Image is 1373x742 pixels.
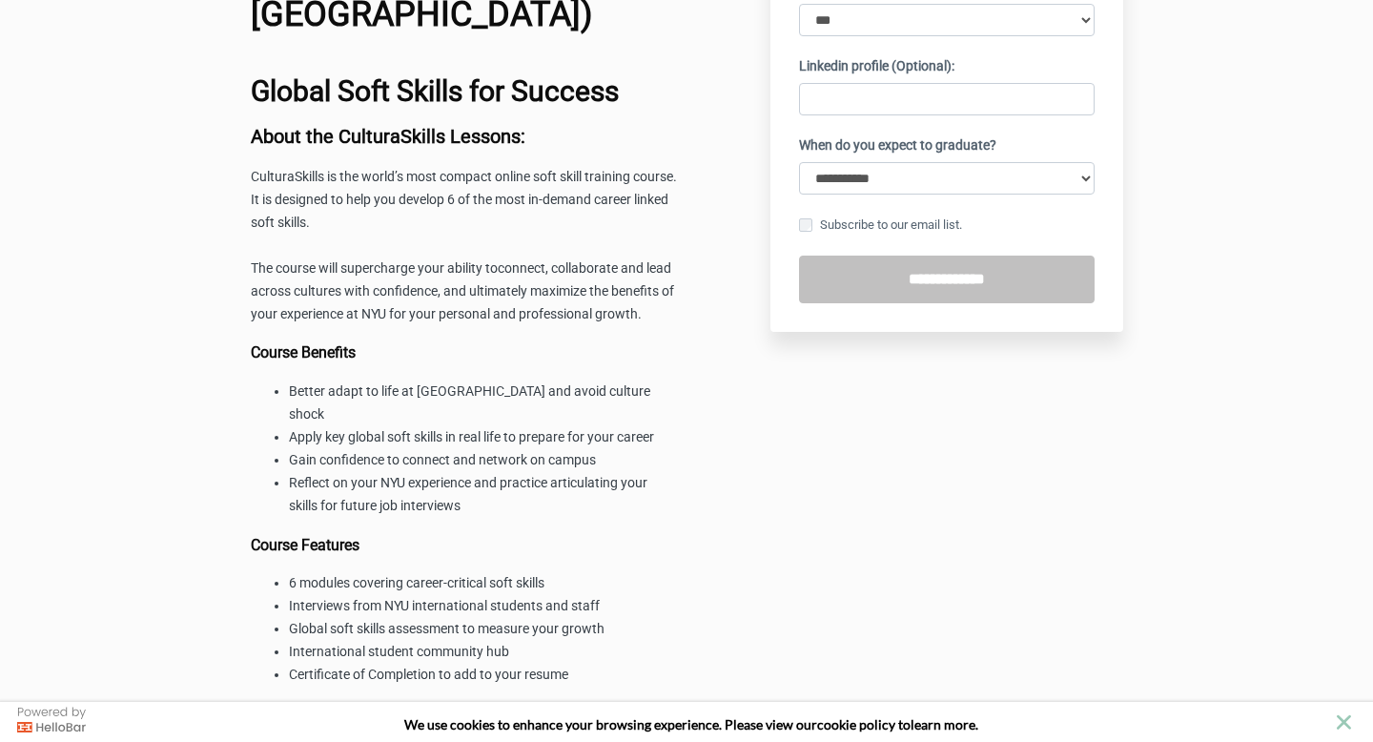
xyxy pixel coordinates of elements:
span: Interviews from NYU international students and staff [289,598,600,613]
span: Better adapt to life at [GEOGRAPHIC_DATA] and avoid culture shock [289,383,650,422]
b: Course Features [251,536,359,554]
h3: About the CulturaSkills Lessons: [251,126,678,147]
strong: to [898,716,911,732]
span: We use cookies to enhance your browsing experience. Please view our [404,716,817,732]
label: Subscribe to our email list. [799,215,962,236]
span: Reflect on your NYU experience and practice articulating your skills for future job interviews [289,475,647,513]
a: cookie policy [817,716,895,732]
button: close [1332,711,1356,734]
span: The course will supercharge your ability to [251,260,498,276]
b: Course Benefits [251,343,356,361]
label: Linkedin profile (Optional): [799,55,954,78]
span: Global soft skills assessment to measure your growth [289,621,605,636]
span: learn more. [911,716,978,732]
span: Gain confidence to connect and network on campus [289,452,596,467]
span: International student community hub [289,644,509,659]
span: Apply key global soft skills in real life to prepare for your career [289,429,654,444]
input: Subscribe to our email list. [799,218,812,232]
span: connect, collaborate and lead across cultures with confidence, and ultimately maximize the benefi... [251,260,674,321]
label: When do you expect to graduate? [799,134,996,157]
b: Global Soft Skills for Success [251,74,619,108]
span: Certificate of Completion to add to your resume [289,667,568,682]
span: 6 modules covering career-critical soft skills [289,575,544,590]
span: CulturaSkills is the world’s most compact online soft skill training course. It is designed to he... [251,169,677,230]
